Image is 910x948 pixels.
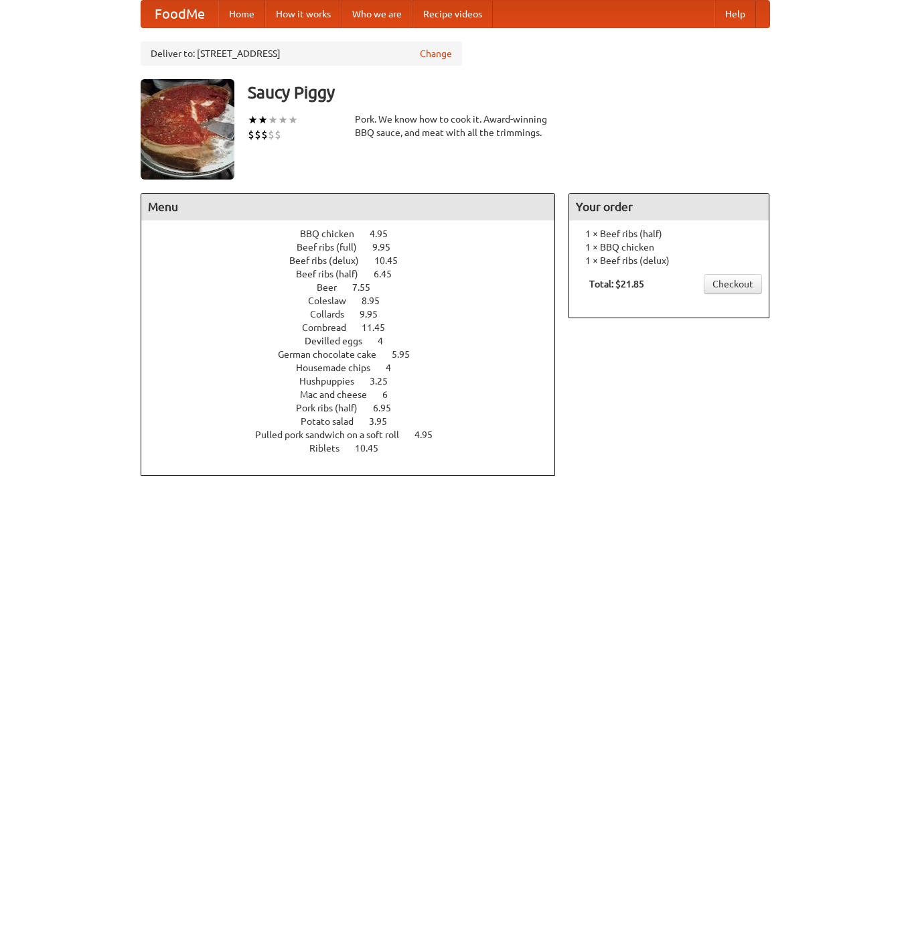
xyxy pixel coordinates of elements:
[412,1,493,27] a: Recipe videos
[301,416,412,427] a: Potato salad 3.95
[299,376,412,387] a: Hushpuppies 3.25
[352,282,384,293] span: 7.55
[362,295,393,306] span: 8.95
[258,113,268,127] li: ★
[305,336,376,346] span: Devilled eggs
[310,309,358,320] span: Collards
[569,194,769,220] h4: Your order
[297,242,370,253] span: Beef ribs (full)
[301,416,367,427] span: Potato salad
[299,376,368,387] span: Hushpuppies
[300,389,412,400] a: Mac and cheese 6
[305,336,408,346] a: Devilled eggs 4
[378,336,396,346] span: 4
[268,127,275,142] li: $
[317,282,395,293] a: Beer 7.55
[714,1,756,27] a: Help
[300,389,380,400] span: Mac and cheese
[355,443,392,454] span: 10.45
[342,1,412,27] a: Who we are
[255,429,412,440] span: Pulled pork sandwich on a soft roll
[261,127,268,142] li: $
[370,376,401,387] span: 3.25
[296,403,416,413] a: Pork ribs (half) 6.95
[576,254,762,267] li: 1 × Beef ribs (delux)
[309,443,403,454] a: Riblets 10.45
[420,47,452,60] a: Change
[308,295,360,306] span: Coleslaw
[278,113,288,127] li: ★
[360,309,391,320] span: 9.95
[373,403,404,413] span: 6.95
[382,389,401,400] span: 6
[289,255,372,266] span: Beef ribs (delux)
[362,322,398,333] span: 11.45
[255,429,457,440] a: Pulled pork sandwich on a soft roll 4.95
[141,1,218,27] a: FoodMe
[309,443,353,454] span: Riblets
[310,309,402,320] a: Collards 9.95
[278,349,435,360] a: German chocolate cake 5.95
[386,362,404,373] span: 4
[296,362,384,373] span: Housemade chips
[268,113,278,127] li: ★
[589,279,644,289] b: Total: $21.85
[248,79,770,106] h3: Saucy Piggy
[300,228,368,239] span: BBQ chicken
[300,228,412,239] a: BBQ chicken 4.95
[218,1,265,27] a: Home
[141,79,234,180] img: angular.jpg
[296,269,416,279] a: Beef ribs (half) 6.45
[248,113,258,127] li: ★
[392,349,423,360] span: 5.95
[317,282,350,293] span: Beer
[370,228,401,239] span: 4.95
[704,274,762,294] a: Checkout
[576,241,762,254] li: 1 × BBQ chicken
[289,255,423,266] a: Beef ribs (delux) 10.45
[141,42,462,66] div: Deliver to: [STREET_ADDRESS]
[372,242,404,253] span: 9.95
[302,322,360,333] span: Cornbread
[296,362,416,373] a: Housemade chips 4
[265,1,342,27] a: How it works
[254,127,261,142] li: $
[414,429,446,440] span: 4.95
[355,113,556,139] div: Pork. We know how to cook it. Award-winning BBQ sauce, and meat with all the trimmings.
[296,403,371,413] span: Pork ribs (half)
[374,255,411,266] span: 10.45
[374,269,405,279] span: 6.45
[278,349,390,360] span: German chocolate cake
[275,127,281,142] li: $
[308,295,404,306] a: Coleslaw 8.95
[369,416,400,427] span: 3.95
[248,127,254,142] li: $
[288,113,298,127] li: ★
[296,269,372,279] span: Beef ribs (half)
[141,194,555,220] h4: Menu
[297,242,415,253] a: Beef ribs (full) 9.95
[302,322,410,333] a: Cornbread 11.45
[576,227,762,241] li: 1 × Beef ribs (half)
